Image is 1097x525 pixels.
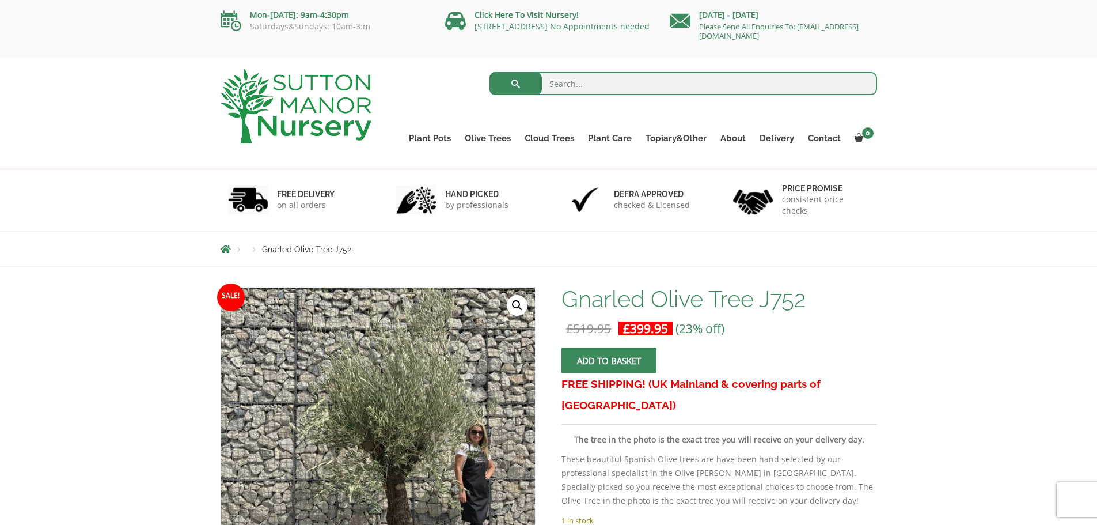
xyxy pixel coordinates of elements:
span: Gnarled Olive Tree J752 [262,245,351,254]
img: 3.jpg [565,185,605,214]
a: Contact [801,130,848,146]
img: logo [221,69,371,143]
p: consistent price checks [782,194,870,217]
span: £ [566,320,573,337]
a: Topiary&Other [639,130,713,146]
img: 1.jpg [228,185,268,214]
nav: Breadcrumbs [221,244,877,254]
a: Olive Trees [458,130,518,146]
a: About [713,130,753,146]
p: on all orders [277,199,335,211]
bdi: 519.95 [566,320,611,337]
a: Delivery [753,130,801,146]
h6: Defra approved [614,189,690,199]
a: [STREET_ADDRESS] No Appointments needed [475,21,650,32]
a: Cloud Trees [518,130,581,146]
span: (23% off) [675,320,724,337]
p: by professionals [445,199,508,211]
h1: Gnarled Olive Tree J752 [561,287,876,311]
h3: FREE SHIPPING! (UK Mainland & covering parts of [GEOGRAPHIC_DATA]) [561,373,876,416]
span: £ [623,320,630,337]
p: [DATE] - [DATE] [670,8,877,22]
bdi: 399.95 [623,320,668,337]
h6: hand picked [445,189,508,199]
a: View full-screen image gallery [507,295,527,316]
span: 0 [862,127,874,139]
button: Add to basket [561,348,656,373]
a: Plant Care [581,130,639,146]
a: Please Send All Enquiries To: [EMAIL_ADDRESS][DOMAIN_NAME] [699,21,859,41]
a: Plant Pots [402,130,458,146]
input: Search... [489,72,877,95]
a: 0 [848,130,877,146]
h6: FREE DELIVERY [277,189,335,199]
a: Click Here To Visit Nursery! [475,9,579,20]
img: 2.jpg [396,185,436,214]
h6: Price promise [782,183,870,194]
span: Sale! [217,284,245,311]
img: 4.jpg [733,182,773,217]
p: Saturdays&Sundays: 10am-3:m [221,22,428,31]
p: These beautiful Spanish Olive trees are have been hand selected by our professional specialist in... [561,452,876,508]
strong: The tree in the photo is the exact tree you will receive on your delivery day. [574,434,864,445]
p: checked & Licensed [614,199,690,211]
p: Mon-[DATE]: 9am-4:30pm [221,8,428,22]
